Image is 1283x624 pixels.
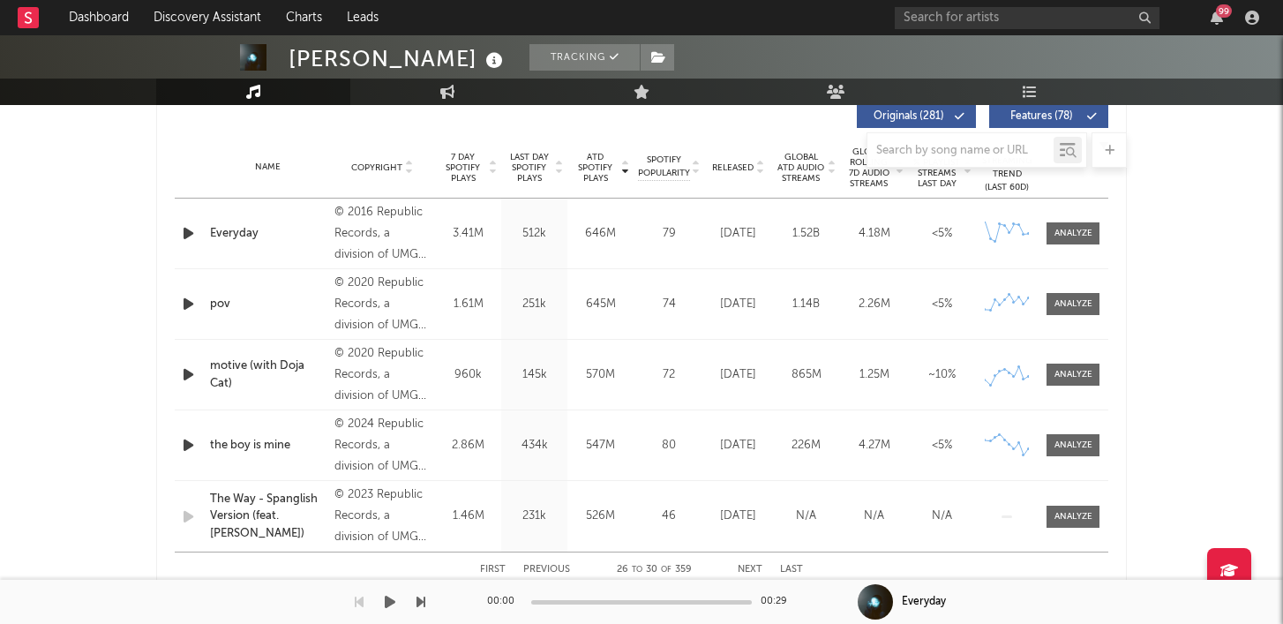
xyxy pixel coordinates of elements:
[709,296,768,313] div: [DATE]
[638,296,700,313] div: 74
[638,437,700,455] div: 80
[912,366,972,384] div: ~ 10 %
[289,44,507,73] div: [PERSON_NAME]
[523,565,570,575] button: Previous
[210,437,326,455] a: the boy is mine
[480,565,506,575] button: First
[844,225,904,243] div: 4.18M
[439,225,497,243] div: 3.41M
[506,225,563,243] div: 512k
[605,560,702,581] div: 26 30 359
[857,105,976,128] button: Originals(281)
[210,357,326,392] a: motive (with Doja Cat)
[506,296,563,313] div: 251k
[638,507,700,525] div: 46
[572,366,629,384] div: 570M
[780,565,803,575] button: Last
[439,507,497,525] div: 1.46M
[334,414,431,477] div: © 2024 Republic Records, a division of UMG Recordings, Inc.
[912,225,972,243] div: <5%
[506,366,563,384] div: 145k
[912,437,972,455] div: <5%
[572,225,629,243] div: 646M
[210,491,326,543] a: The Way - Spanglish Version (feat. [PERSON_NAME])
[334,273,431,336] div: © 2020 Republic Records, a division of UMG Recordings, Inc.
[439,437,497,455] div: 2.86M
[1001,111,1082,122] span: Features ( 78 )
[895,7,1159,29] input: Search for artists
[210,296,326,313] a: pov
[777,296,836,313] div: 1.14B
[709,437,768,455] div: [DATE]
[777,225,836,243] div: 1.52B
[334,343,431,407] div: © 2020 Republic Records, a division of UMG Recordings, Inc.
[709,507,768,525] div: [DATE]
[867,144,1054,158] input: Search by song name or URL
[738,565,762,575] button: Next
[844,366,904,384] div: 1.25M
[902,594,946,610] div: Everyday
[980,141,1033,194] div: Global Streaming Trend (Last 60D)
[912,296,972,313] div: <5%
[1216,4,1232,18] div: 99
[439,296,497,313] div: 1.61M
[1211,11,1223,25] button: 99
[989,105,1108,128] button: Features(78)
[506,507,563,525] div: 231k
[572,437,629,455] div: 547M
[487,591,522,613] div: 00:00
[638,366,700,384] div: 72
[844,507,904,525] div: N/A
[661,566,672,574] span: of
[844,437,904,455] div: 4.27M
[777,507,836,525] div: N/A
[572,507,629,525] div: 526M
[638,225,700,243] div: 79
[709,225,768,243] div: [DATE]
[439,366,497,384] div: 960k
[761,591,796,613] div: 00:29
[334,485,431,548] div: © 2023 Republic Records, a division of UMG Recordings, Inc.
[334,202,431,266] div: © 2016 Republic Records, a division of UMG Recordings, Inc.
[506,437,563,455] div: 434k
[777,366,836,384] div: 865M
[709,366,768,384] div: [DATE]
[572,296,629,313] div: 645M
[844,296,904,313] div: 2.26M
[529,44,640,71] button: Tracking
[912,507,972,525] div: N/A
[868,111,949,122] span: Originals ( 281 )
[777,437,836,455] div: 226M
[210,225,326,243] a: Everyday
[632,566,642,574] span: to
